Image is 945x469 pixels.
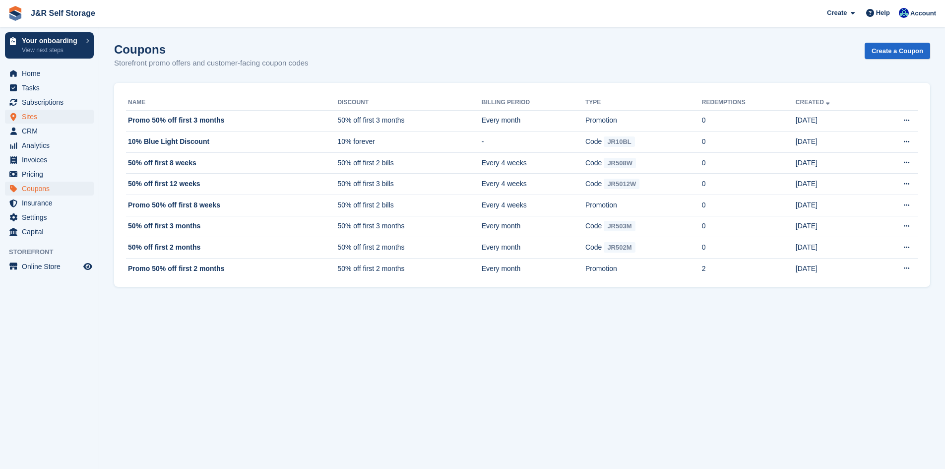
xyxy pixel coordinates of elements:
[5,138,94,152] a: menu
[114,43,309,56] h1: Coupons
[5,124,94,138] a: menu
[796,174,874,195] td: [DATE]
[604,242,635,253] span: JR502M
[702,132,796,153] td: 0
[796,110,874,132] td: [DATE]
[482,132,585,153] td: -
[22,210,81,224] span: Settings
[585,195,702,216] td: Promotion
[482,152,585,174] td: Every 4 weeks
[796,99,832,106] a: Created
[796,237,874,259] td: [DATE]
[9,247,99,257] span: Storefront
[22,182,81,196] span: Coupons
[482,110,585,132] td: Every month
[22,95,81,109] span: Subscriptions
[22,138,81,152] span: Analytics
[82,261,94,272] a: Preview store
[910,8,936,18] span: Account
[796,258,874,279] td: [DATE]
[585,110,702,132] td: Promotion
[796,152,874,174] td: [DATE]
[8,6,23,21] img: stora-icon-8386f47178a22dfd0bd8f6a31ec36ba5ce8667c1dd55bd0f319d3a0aa187defe.svg
[126,258,337,279] td: Promo 50% off first 2 months
[604,158,636,168] span: JR508W
[702,237,796,259] td: 0
[337,258,481,279] td: 50% off first 2 months
[585,132,702,153] td: Code
[126,152,337,174] td: 50% off first 8 weeks
[22,196,81,210] span: Insurance
[585,258,702,279] td: Promotion
[482,258,585,279] td: Every month
[604,136,634,147] span: JR10BL
[865,43,930,59] a: Create a Coupon
[22,153,81,167] span: Invoices
[5,81,94,95] a: menu
[337,95,481,111] th: Discount
[482,174,585,195] td: Every 4 weeks
[126,110,337,132] td: Promo 50% off first 3 months
[5,167,94,181] a: menu
[22,37,81,44] p: Your onboarding
[337,195,481,216] td: 50% off first 2 bills
[482,237,585,259] td: Every month
[22,260,81,273] span: Online Store
[702,216,796,237] td: 0
[27,5,99,21] a: J&R Self Storage
[482,216,585,237] td: Every month
[114,58,309,69] p: Storefront promo offers and customer-facing coupon codes
[5,32,94,59] a: Your onboarding View next steps
[337,216,481,237] td: 50% off first 3 months
[702,258,796,279] td: 2
[5,225,94,239] a: menu
[126,216,337,237] td: 50% off first 3 months
[899,8,909,18] img: Steve Revell
[22,110,81,124] span: Sites
[22,225,81,239] span: Capital
[5,260,94,273] a: menu
[337,237,481,259] td: 50% off first 2 months
[337,174,481,195] td: 50% off first 3 bills
[126,195,337,216] td: Promo 50% off first 8 weeks
[126,237,337,259] td: 50% off first 2 months
[5,210,94,224] a: menu
[337,132,481,153] td: 10% forever
[585,95,702,111] th: Type
[22,167,81,181] span: Pricing
[702,152,796,174] td: 0
[585,237,702,259] td: Code
[796,195,874,216] td: [DATE]
[5,95,94,109] a: menu
[5,182,94,196] a: menu
[604,179,639,189] span: JR5012W
[126,95,337,111] th: Name
[22,124,81,138] span: CRM
[702,95,796,111] th: Redemptions
[482,195,585,216] td: Every 4 weeks
[604,221,635,231] span: JR503M
[126,174,337,195] td: 50% off first 12 weeks
[702,110,796,132] td: 0
[796,216,874,237] td: [DATE]
[5,67,94,80] a: menu
[702,174,796,195] td: 0
[337,110,481,132] td: 50% off first 3 months
[482,95,585,111] th: Billing Period
[22,46,81,55] p: View next steps
[702,195,796,216] td: 0
[585,174,702,195] td: Code
[827,8,847,18] span: Create
[585,152,702,174] td: Code
[876,8,890,18] span: Help
[5,196,94,210] a: menu
[5,110,94,124] a: menu
[126,132,337,153] td: 10% Blue Light Discount
[5,153,94,167] a: menu
[337,152,481,174] td: 50% off first 2 bills
[796,132,874,153] td: [DATE]
[585,216,702,237] td: Code
[22,81,81,95] span: Tasks
[22,67,81,80] span: Home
